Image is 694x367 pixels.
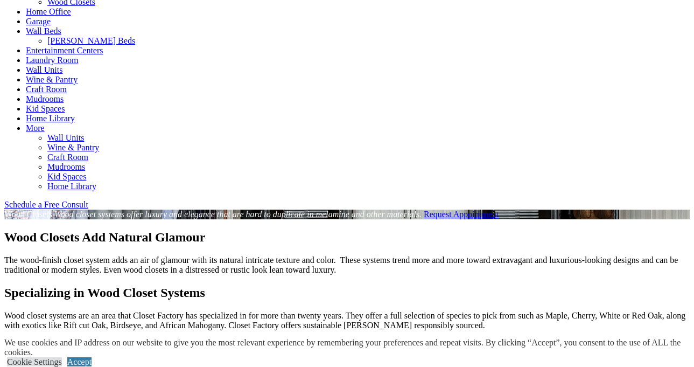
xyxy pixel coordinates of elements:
[26,65,62,74] a: Wall Units
[4,311,690,330] p: Wood closet systems are an area that Closet Factory has specialized in for more than twenty years...
[26,75,78,84] a: Wine & Pantry
[47,133,84,142] a: Wall Units
[4,210,52,219] span: Wood Closets
[4,255,690,275] p: The wood-finish closet system adds an air of glamour with its natural intricate texture and color...
[4,286,690,300] h2: Specializing in Wood Closet Systems
[26,123,45,133] a: More menu text will display only on big screen
[47,162,85,171] a: Mudrooms
[47,153,88,162] a: Craft Room
[67,357,92,366] a: Accept
[26,17,51,26] a: Garage
[47,172,86,181] a: Kid Spaces
[4,338,694,357] div: We use cookies and IP address on our website to give you the most relevant experience by remember...
[26,114,75,123] a: Home Library
[47,36,135,45] a: [PERSON_NAME] Beds
[26,56,78,65] a: Laundry Room
[7,357,62,366] a: Cookie Settings
[47,182,96,191] a: Home Library
[4,230,690,245] h1: Wood Closets Add Natural Glamour
[26,7,71,16] a: Home Office
[54,210,422,219] em: Wood closet systems offer luxury and elegance that are hard to duplicate in melamine and other ma...
[26,26,61,36] a: Wall Beds
[26,104,65,113] a: Kid Spaces
[26,85,67,94] a: Craft Room
[47,143,99,152] a: Wine & Pantry
[4,200,88,209] a: Schedule a Free Consult (opens a dropdown menu)
[26,46,103,55] a: Entertainment Centers
[424,210,499,219] a: Request Appointment
[26,94,64,103] a: Mudrooms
